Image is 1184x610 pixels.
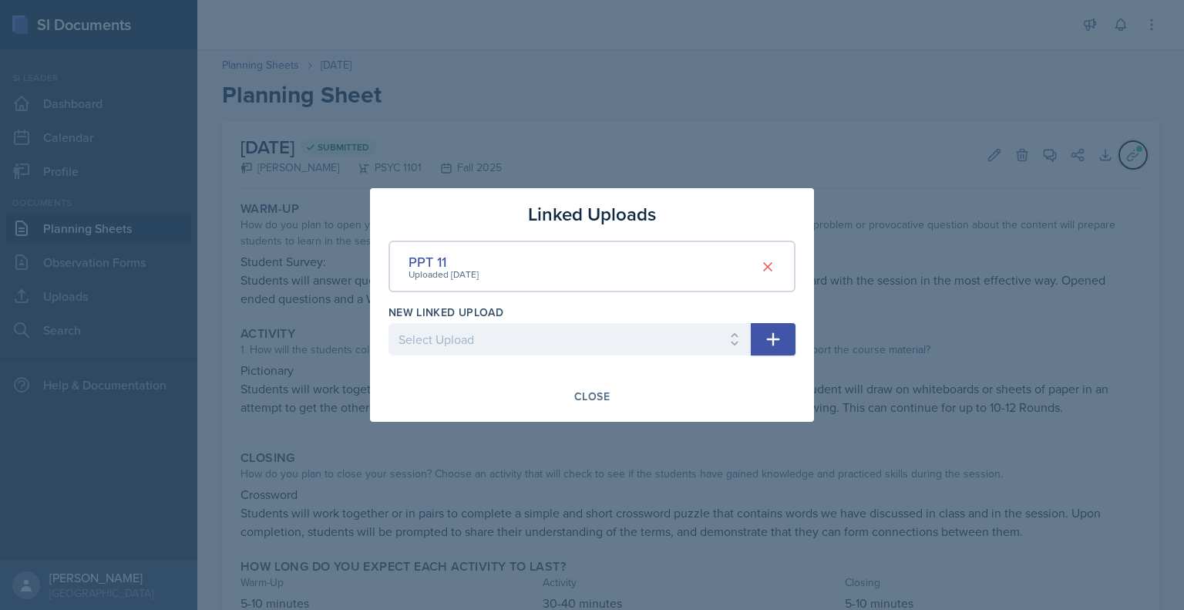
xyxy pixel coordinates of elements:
button: Close [564,383,620,409]
h3: Linked Uploads [528,201,656,228]
label: New Linked Upload [388,305,503,320]
div: PPT 11 [409,251,479,272]
div: Uploaded [DATE] [409,268,479,281]
div: Close [574,390,610,403]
